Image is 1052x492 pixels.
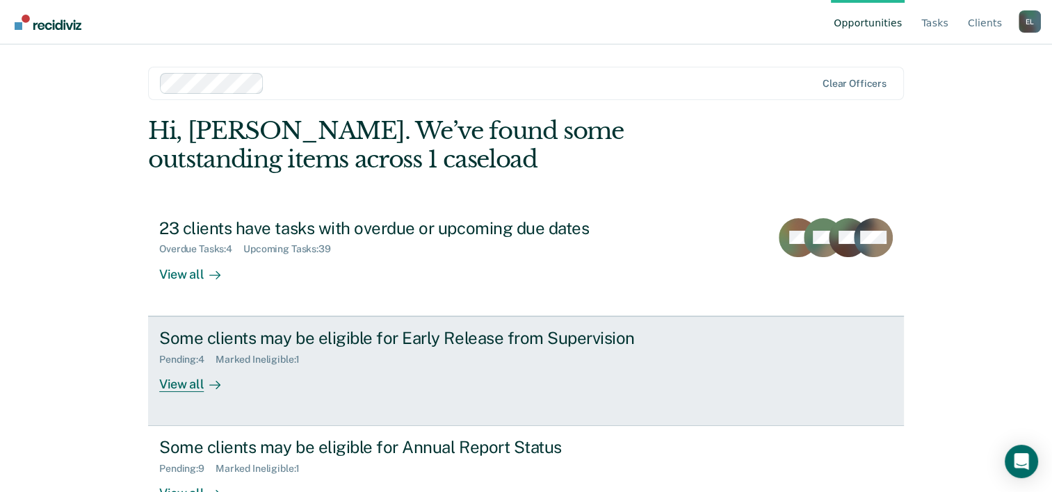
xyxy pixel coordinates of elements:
div: View all [159,365,237,392]
a: Some clients may be eligible for Early Release from SupervisionPending:4Marked Ineligible:1View all [148,316,904,426]
div: Clear officers [823,78,887,90]
div: Pending : 9 [159,463,216,475]
div: Pending : 4 [159,354,216,366]
img: Recidiviz [15,15,81,30]
a: 23 clients have tasks with overdue or upcoming due datesOverdue Tasks:4Upcoming Tasks:39View all [148,207,904,316]
div: Overdue Tasks : 4 [159,243,243,255]
div: Upcoming Tasks : 39 [243,243,342,255]
div: Some clients may be eligible for Annual Report Status [159,437,647,457]
div: Marked Ineligible : 1 [216,463,311,475]
div: Some clients may be eligible for Early Release from Supervision [159,328,647,348]
div: View all [159,255,237,282]
div: Open Intercom Messenger [1005,445,1038,478]
div: E L [1019,10,1041,33]
div: Hi, [PERSON_NAME]. We’ve found some outstanding items across 1 caseload [148,117,752,174]
div: Marked Ineligible : 1 [216,354,311,366]
button: Profile dropdown button [1019,10,1041,33]
div: 23 clients have tasks with overdue or upcoming due dates [159,218,647,238]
